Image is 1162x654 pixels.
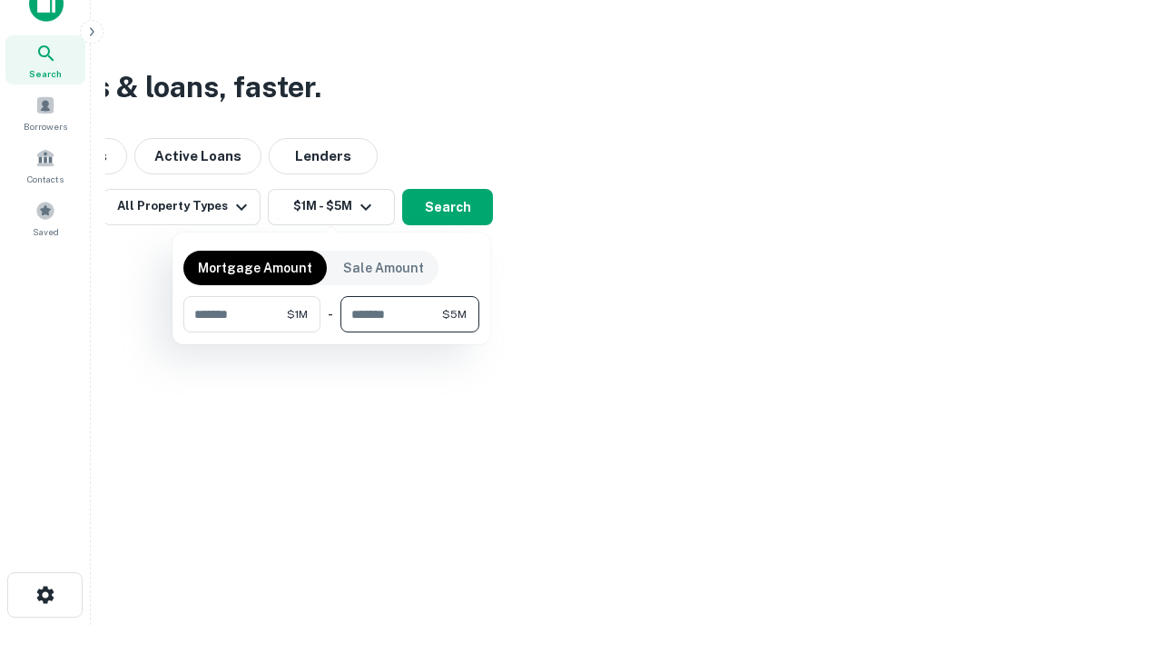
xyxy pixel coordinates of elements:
[1071,509,1162,596] iframe: Chat Widget
[442,306,467,322] span: $5M
[287,306,308,322] span: $1M
[198,258,312,278] p: Mortgage Amount
[343,258,424,278] p: Sale Amount
[328,296,333,332] div: -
